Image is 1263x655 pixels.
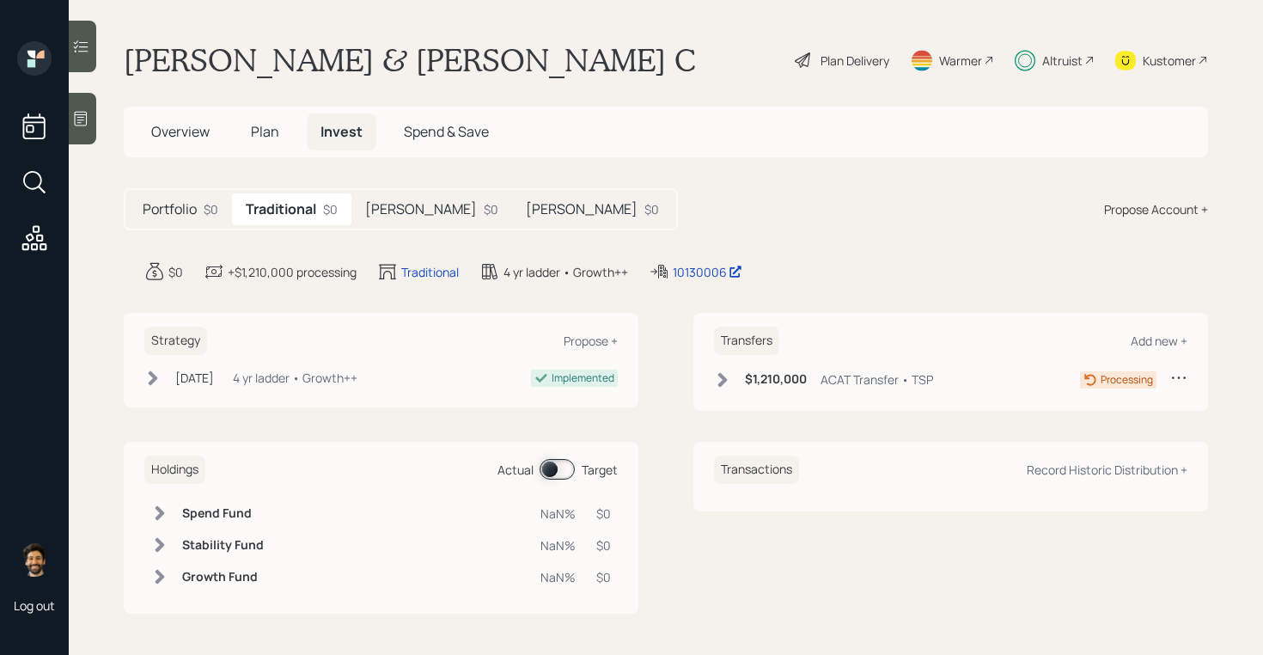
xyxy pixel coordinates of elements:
div: Kustomer [1143,52,1196,70]
div: $0 [596,505,611,523]
div: $0 [484,200,498,218]
div: $0 [596,536,611,554]
h6: Transfers [714,327,779,355]
span: Spend & Save [404,122,489,141]
div: Implemented [552,370,614,386]
img: eric-schwartz-headshot.png [17,542,52,577]
div: Actual [497,461,534,479]
h6: Strategy [144,327,207,355]
div: Altruist [1042,52,1083,70]
div: 4 yr ladder • Growth++ [233,369,357,387]
div: NaN% [540,568,576,586]
div: NaN% [540,536,576,554]
span: Overview [151,122,210,141]
div: Log out [14,597,55,614]
div: Processing [1101,372,1153,388]
div: Plan Delivery [821,52,889,70]
h6: Transactions [714,456,799,484]
div: $0 [204,200,218,218]
h1: [PERSON_NAME] & [PERSON_NAME] C [124,41,695,79]
div: 4 yr ladder • Growth++ [503,263,628,281]
h6: Spend Fund [182,506,264,521]
div: Target [582,461,618,479]
h6: $1,210,000 [745,372,807,387]
div: $0 [323,200,338,218]
div: Warmer [939,52,982,70]
span: Plan [251,122,279,141]
div: Add new + [1131,333,1187,349]
div: Traditional [401,263,459,281]
h5: Traditional [246,201,316,217]
div: Propose Account + [1104,200,1208,218]
div: [DATE] [175,369,214,387]
div: 10130006 [673,263,742,281]
h6: Growth Fund [182,570,264,585]
h5: Portfolio [143,201,197,217]
div: ACAT Transfer • TSP [821,370,933,389]
h6: Holdings [144,456,205,484]
h5: [PERSON_NAME] [526,201,638,217]
div: $0 [644,200,659,218]
span: Invest [320,122,363,141]
div: Propose + [564,333,618,349]
div: Record Historic Distribution + [1027,462,1187,478]
h6: Stability Fund [182,538,264,553]
div: +$1,210,000 processing [228,263,357,281]
div: $0 [168,263,183,281]
h5: [PERSON_NAME] [365,201,477,217]
div: $0 [596,568,611,586]
div: NaN% [540,505,576,523]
